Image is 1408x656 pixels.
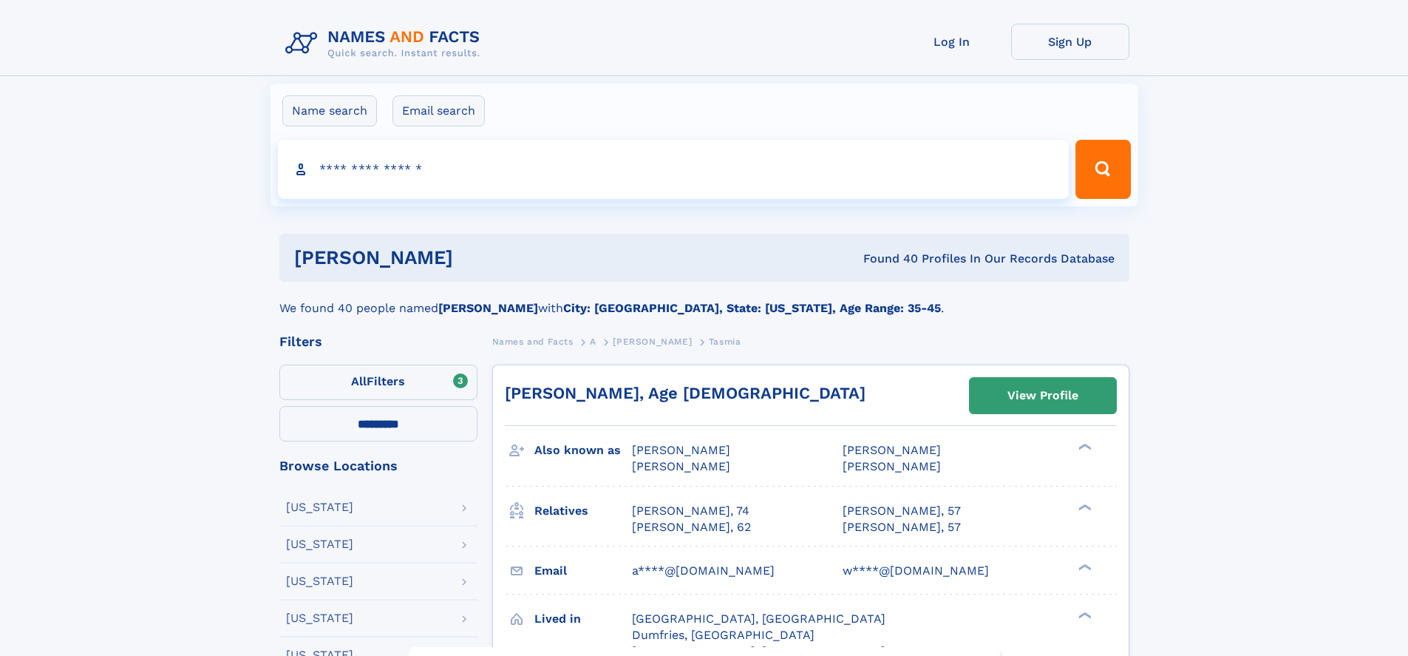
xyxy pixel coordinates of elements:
[279,24,492,64] img: Logo Names and Facts
[1075,502,1092,512] div: ❯
[282,95,377,126] label: Name search
[590,337,596,347] span: A
[294,248,659,267] h1: [PERSON_NAME]
[1011,24,1129,60] a: Sign Up
[1007,379,1078,413] div: View Profile
[632,519,751,535] a: [PERSON_NAME], 62
[286,612,353,624] div: [US_STATE]
[632,443,730,457] span: [PERSON_NAME]
[1075,442,1092,452] div: ❯
[893,24,1011,60] a: Log In
[492,332,574,351] a: Names and Facts
[632,503,749,519] a: [PERSON_NAME], 74
[1075,140,1130,199] button: Search Button
[392,95,485,126] label: Email search
[613,337,692,347] span: [PERSON_NAME]
[286,575,353,587] div: [US_STATE]
[505,384,865,402] a: [PERSON_NAME], Age [DEMOGRAPHIC_DATA]
[632,628,814,642] span: Dumfries, [GEOGRAPHIC_DATA]
[563,301,941,315] b: City: [GEOGRAPHIC_DATA], State: [US_STATE], Age Range: 35-45
[843,459,941,473] span: [PERSON_NAME]
[534,498,632,524] h3: Relatives
[279,335,477,348] div: Filters
[278,140,1069,199] input: search input
[279,459,477,473] div: Browse Locations
[970,378,1116,413] a: View Profile
[658,251,1115,267] div: Found 40 Profiles In Our Records Database
[709,337,741,347] span: Tasmia
[632,612,885,626] span: [GEOGRAPHIC_DATA], [GEOGRAPHIC_DATA]
[286,501,353,513] div: [US_STATE]
[1075,610,1092,620] div: ❯
[843,503,961,519] a: [PERSON_NAME], 57
[351,374,367,388] span: All
[534,606,632,632] h3: Lived in
[279,365,477,400] label: Filters
[843,443,941,457] span: [PERSON_NAME]
[843,519,961,535] a: [PERSON_NAME], 57
[632,459,730,473] span: [PERSON_NAME]
[613,332,692,351] a: [PERSON_NAME]
[286,538,353,550] div: [US_STATE]
[438,301,538,315] b: [PERSON_NAME]
[590,332,596,351] a: A
[1075,562,1092,572] div: ❯
[534,438,632,463] h3: Also known as
[279,282,1129,317] div: We found 40 people named with .
[534,558,632,584] h3: Email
